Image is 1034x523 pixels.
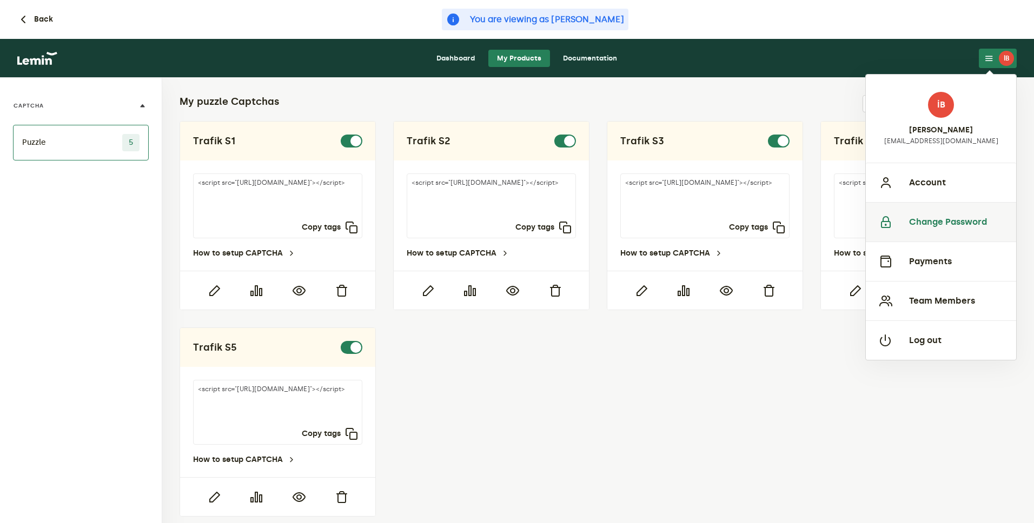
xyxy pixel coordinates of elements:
[909,126,973,135] h4: [PERSON_NAME]
[17,52,57,65] img: logo
[302,221,358,234] button: Copy tags
[193,455,296,464] a: How to setup CAPTCHA
[863,95,951,112] input: Search
[866,320,1016,360] button: Log out
[834,135,878,147] h2: Trafik S4
[13,125,149,160] li: Puzzle
[17,13,53,26] button: Back
[729,221,785,234] button: Copy tags
[488,50,550,67] a: My Products
[407,135,450,147] h2: Trafik S2
[470,13,624,26] span: You are viewing as [PERSON_NAME]
[884,137,998,145] p: [EMAIL_ADDRESS][DOMAIN_NAME]
[122,134,140,151] span: 5
[999,51,1014,66] div: İB
[302,427,358,440] button: Copy tags
[515,221,572,234] button: Copy tags
[193,135,235,147] h2: Trafik S1
[13,86,149,125] button: CAPTCHA
[928,92,954,118] div: İB
[866,242,1016,281] button: Payments
[620,249,723,258] a: How to setup CAPTCHA
[554,50,626,67] a: Documentation
[866,202,1016,242] button: Change Password
[620,135,664,147] h2: Trafik S3
[865,74,1017,360] div: İB
[193,249,296,258] a: How to setup CAPTCHA
[428,50,484,67] a: Dashboard
[834,249,937,258] a: How to setup CAPTCHA
[866,281,1016,320] button: Team Members
[14,102,44,110] label: CAPTCHA
[866,163,1016,202] button: Account
[193,341,237,354] h2: Trafik S5
[979,49,1017,68] button: İB
[180,95,280,108] h2: My puzzle Captchas
[407,249,509,258] a: How to setup CAPTCHA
